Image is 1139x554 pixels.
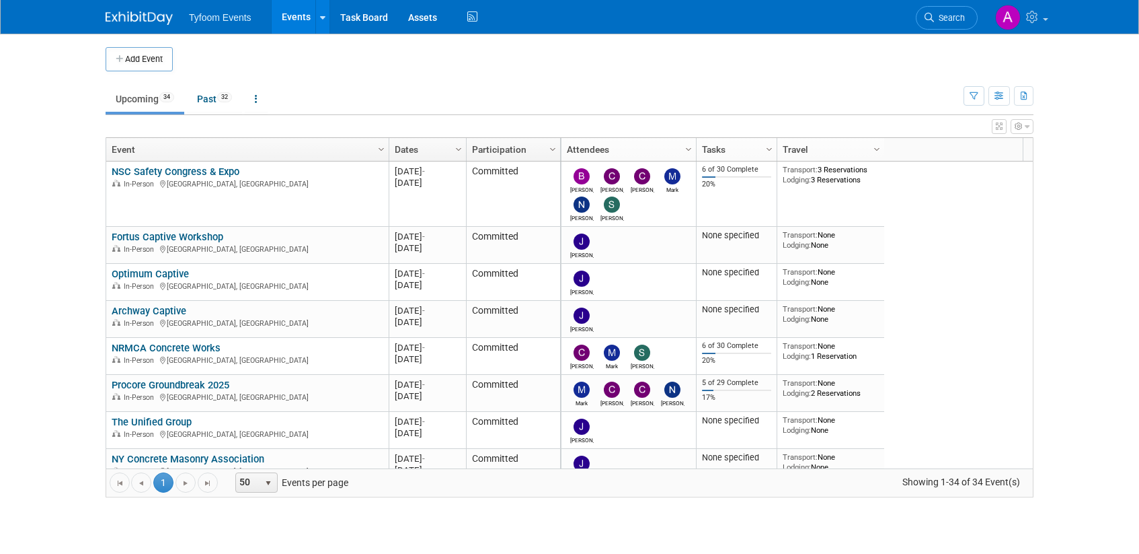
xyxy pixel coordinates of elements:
a: The Unified Group [112,416,192,428]
img: Brandon Nelson [574,168,590,184]
div: None None [783,230,879,250]
a: Archway Captive [112,305,186,317]
div: [GEOGRAPHIC_DATA], [GEOGRAPHIC_DATA] [112,178,383,189]
span: In-Person [124,180,158,188]
a: Fortus Captive Workshop [112,231,223,243]
div: [GEOGRAPHIC_DATA], [GEOGRAPHIC_DATA] [112,280,383,291]
span: - [422,232,425,242]
span: Column Settings [871,144,882,155]
img: Nathan Nelson [664,382,680,398]
a: Column Settings [546,138,561,158]
div: Jason Cuskelly [570,250,594,258]
td: Committed [466,338,560,375]
span: 34 [159,92,174,102]
span: Column Settings [547,144,558,155]
div: [DATE] [395,353,460,365]
a: Travel [783,138,875,161]
img: In-Person Event [112,393,120,400]
div: Corbin Nelson [600,184,624,193]
div: [DATE] [395,166,460,177]
span: Go to the last page [202,478,213,489]
span: Column Settings [683,144,694,155]
div: [DATE] [395,464,460,476]
span: Transport: [783,230,818,240]
a: Column Settings [375,138,389,158]
a: Dates [395,138,457,161]
a: Attendees [567,138,687,161]
span: Transport: [783,165,818,174]
div: 6 of 30 Complete [702,341,772,351]
img: Mark Nelson [664,168,680,184]
div: Chris Walker [631,398,654,407]
span: Events per page [219,473,362,493]
div: None specified [702,415,772,426]
img: In-Person Event [112,430,120,437]
div: 20% [702,356,772,366]
div: Mark Nelson [570,398,594,407]
span: Column Settings [376,144,387,155]
span: Lodging: [783,462,811,472]
span: 32 [217,92,232,102]
div: None specified [702,267,772,278]
img: Angie Nichols [995,5,1021,30]
span: Transport: [783,378,818,388]
span: Transport: [783,304,818,314]
div: [DATE] [395,342,460,353]
div: [DATE] [395,427,460,439]
div: 6 of 30 Complete [702,165,772,174]
a: Column Settings [682,138,697,158]
div: None specified [702,230,772,241]
div: None None [783,415,879,435]
div: [GEOGRAPHIC_DATA], [GEOGRAPHIC_DATA] [112,317,383,328]
span: Go to the first page [114,478,125,489]
div: Nathan Nelson [661,398,684,407]
img: Corbin Nelson [574,345,590,361]
div: Jason Cuskelly [570,287,594,296]
div: None None [783,452,879,472]
div: [DATE] [395,453,460,464]
img: Jason Cuskelly [574,234,590,250]
img: In-Person Event [112,180,120,186]
span: - [422,166,425,176]
img: Jason Cuskelly [574,419,590,435]
span: Lodging: [783,175,811,184]
span: - [422,380,425,390]
button: Add Event [106,47,173,71]
span: Lodging: [783,277,811,287]
div: [GEOGRAPHIC_DATA], [GEOGRAPHIC_DATA] [112,465,383,477]
img: In-Person Event [112,356,120,363]
span: Lodging: [783,388,811,398]
div: 3 Reservations 3 Reservations [783,165,879,184]
div: [GEOGRAPHIC_DATA], [GEOGRAPHIC_DATA] [112,243,383,254]
div: [DATE] [395,416,460,427]
div: [DATE] [395,390,460,402]
span: select [263,478,274,489]
td: Committed [466,449,560,486]
a: Optimum Captive [112,268,189,280]
div: 20% [702,180,772,189]
div: Corbin Nelson [570,361,594,370]
img: Chris Walker [634,382,650,398]
a: Go to the previous page [131,473,151,493]
a: NY Concrete Masonry Association [112,453,264,465]
div: Mark Nelson [661,184,684,193]
td: Committed [466,412,560,449]
div: Corbin Nelson [600,398,624,407]
span: - [422,269,425,279]
span: - [422,306,425,316]
span: Column Settings [453,144,464,155]
img: Jason Cuskelly [574,308,590,324]
span: - [422,417,425,427]
a: Procore Groundbreak 2025 [112,379,229,391]
td: Committed [466,227,560,264]
a: Upcoming34 [106,86,184,112]
span: In-Person [124,356,158,365]
span: Transport: [783,267,818,277]
img: In-Person Event [112,467,120,474]
a: Participation [472,138,551,161]
div: Mark Nelson [600,361,624,370]
img: Nathan Nelson [574,197,590,213]
div: None specified [702,452,772,463]
div: Chris Walker [631,184,654,193]
img: Corbin Nelson [604,168,620,184]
